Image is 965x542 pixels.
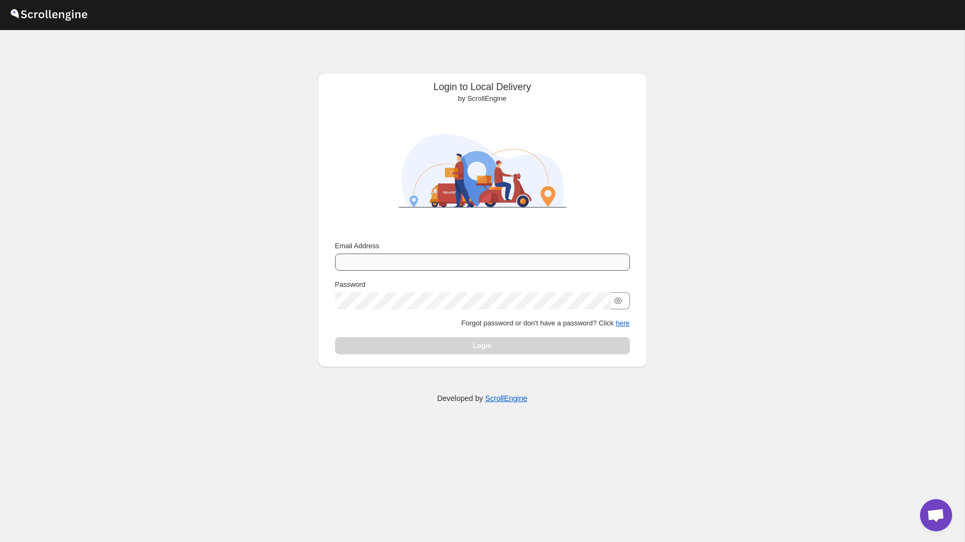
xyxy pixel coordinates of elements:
[335,242,380,250] span: Email Address
[326,81,639,104] div: Login to Local Delivery
[920,499,952,531] a: Open chat
[335,280,366,288] span: Password
[485,394,528,403] a: ScrollEngine
[458,94,506,102] span: by ScrollEngine
[335,318,630,329] p: Forgot password or don't have a password? Click
[615,319,629,327] button: here
[389,108,576,233] img: ScrollEngine
[437,393,527,404] p: Developed by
